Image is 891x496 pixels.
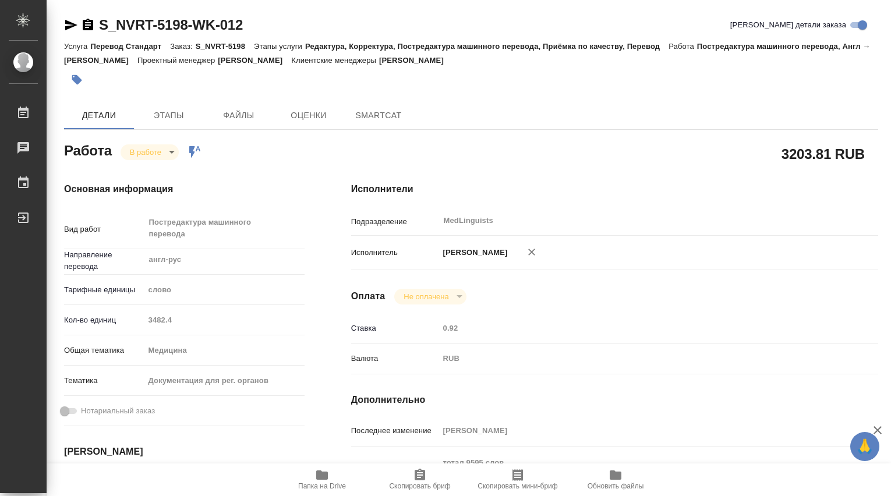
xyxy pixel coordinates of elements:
p: Проектный менеджер [137,56,218,65]
div: слово [144,280,305,300]
span: Обновить файлы [588,482,644,490]
span: Этапы [141,108,197,123]
p: Тематика [64,375,144,387]
input: Пустое поле [144,311,305,328]
button: 🙏 [850,432,879,461]
div: В работе [394,289,466,304]
button: Скопировать ссылку [81,18,95,32]
span: Оценки [281,108,337,123]
p: Валюта [351,353,439,364]
h4: Оплата [351,289,386,303]
button: Удалить исполнителя [519,239,544,265]
p: [PERSON_NAME] [218,56,291,65]
a: S_NVRT-5198-WK-012 [99,17,243,33]
p: Этапы услуги [254,42,305,51]
span: 🙏 [855,434,875,459]
p: Кол-во единиц [64,314,144,326]
span: Детали [71,108,127,123]
span: Папка на Drive [298,482,346,490]
p: Подразделение [351,216,439,228]
span: Файлы [211,108,267,123]
span: Скопировать мини-бриф [478,482,557,490]
h4: Исполнители [351,182,878,196]
p: Редактура, Корректура, Постредактура машинного перевода, Приёмка по качеству, Перевод [305,42,669,51]
p: Заказ: [170,42,195,51]
button: В работе [126,147,165,157]
h4: Основная информация [64,182,305,196]
div: Медицина [144,341,305,360]
h4: Дополнительно [351,393,878,407]
p: Вид работ [64,224,144,235]
p: Тарифные единицы [64,284,144,296]
button: Папка на Drive [273,463,371,496]
div: В работе [121,144,179,160]
textarea: тотал 9595 слов Режим правок сохранить в финальном документе [439,453,835,484]
p: [PERSON_NAME] [439,247,508,258]
p: [PERSON_NAME] [379,56,452,65]
div: RUB [439,349,835,369]
span: Нотариальный заказ [81,405,155,417]
h2: 3203.81 RUB [782,144,865,164]
input: Пустое поле [439,422,835,439]
p: Перевод Стандарт [90,42,170,51]
p: Работа [669,42,697,51]
h4: [PERSON_NAME] [64,445,305,459]
div: Документация для рег. органов [144,371,305,391]
p: Ставка [351,323,439,334]
button: Не оплачена [400,292,452,302]
span: Скопировать бриф [389,482,450,490]
p: Последнее изменение [351,425,439,437]
button: Добавить тэг [64,67,90,93]
button: Скопировать бриф [371,463,469,496]
p: S_NVRT-5198 [196,42,254,51]
p: Клиентские менеджеры [291,56,379,65]
button: Обновить файлы [567,463,664,496]
p: Услуга [64,42,90,51]
p: Исполнитель [351,247,439,258]
input: Пустое поле [439,320,835,336]
p: Направление перевода [64,249,144,272]
h2: Работа [64,139,112,160]
button: Скопировать ссылку для ЯМессенджера [64,18,78,32]
p: Общая тематика [64,345,144,356]
span: [PERSON_NAME] детали заказа [730,19,846,31]
button: Скопировать мини-бриф [469,463,567,496]
span: SmartCat [351,108,406,123]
